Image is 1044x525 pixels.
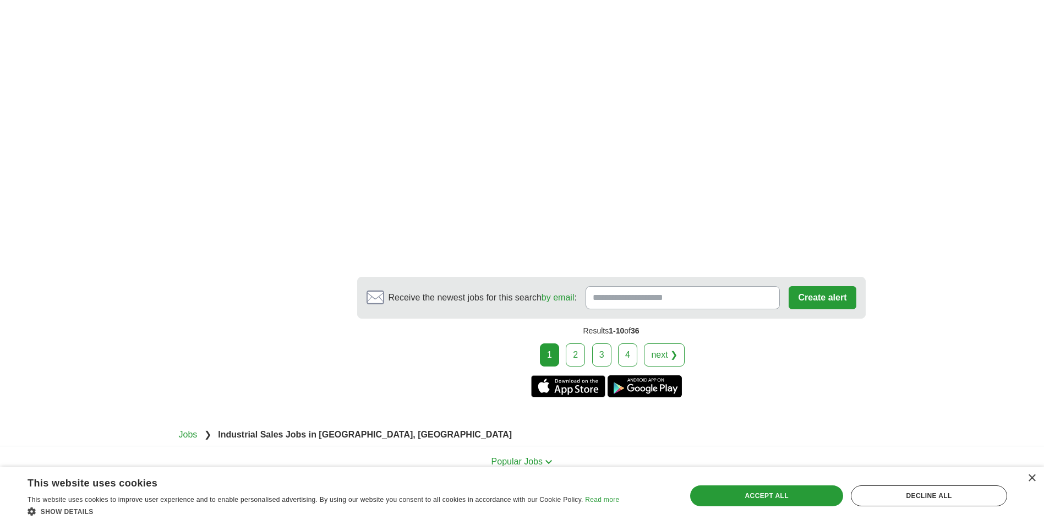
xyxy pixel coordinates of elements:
[608,375,682,397] a: Get the Android app
[566,343,585,367] a: 2
[41,508,94,516] span: Show details
[545,460,553,464] img: toggle icon
[218,430,512,439] strong: Industrial Sales Jobs in [GEOGRAPHIC_DATA], [GEOGRAPHIC_DATA]
[357,319,866,343] div: Results of
[618,343,637,367] a: 4
[531,375,605,397] a: Get the iPhone app
[592,343,611,367] a: 3
[644,343,685,367] a: next ❯
[1027,474,1036,483] div: Close
[789,286,856,309] button: Create alert
[204,430,211,439] span: ❯
[389,291,577,304] span: Receive the newest jobs for this search :
[609,326,624,335] span: 1-10
[179,430,198,439] a: Jobs
[491,457,543,466] span: Popular Jobs
[540,343,559,367] div: 1
[542,293,575,302] a: by email
[851,485,1007,506] div: Decline all
[28,506,619,517] div: Show details
[631,326,639,335] span: 36
[28,496,583,504] span: This website uses cookies to improve user experience and to enable personalised advertising. By u...
[585,496,619,504] a: Read more, opens a new window
[690,485,843,506] div: Accept all
[28,473,592,490] div: This website uses cookies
